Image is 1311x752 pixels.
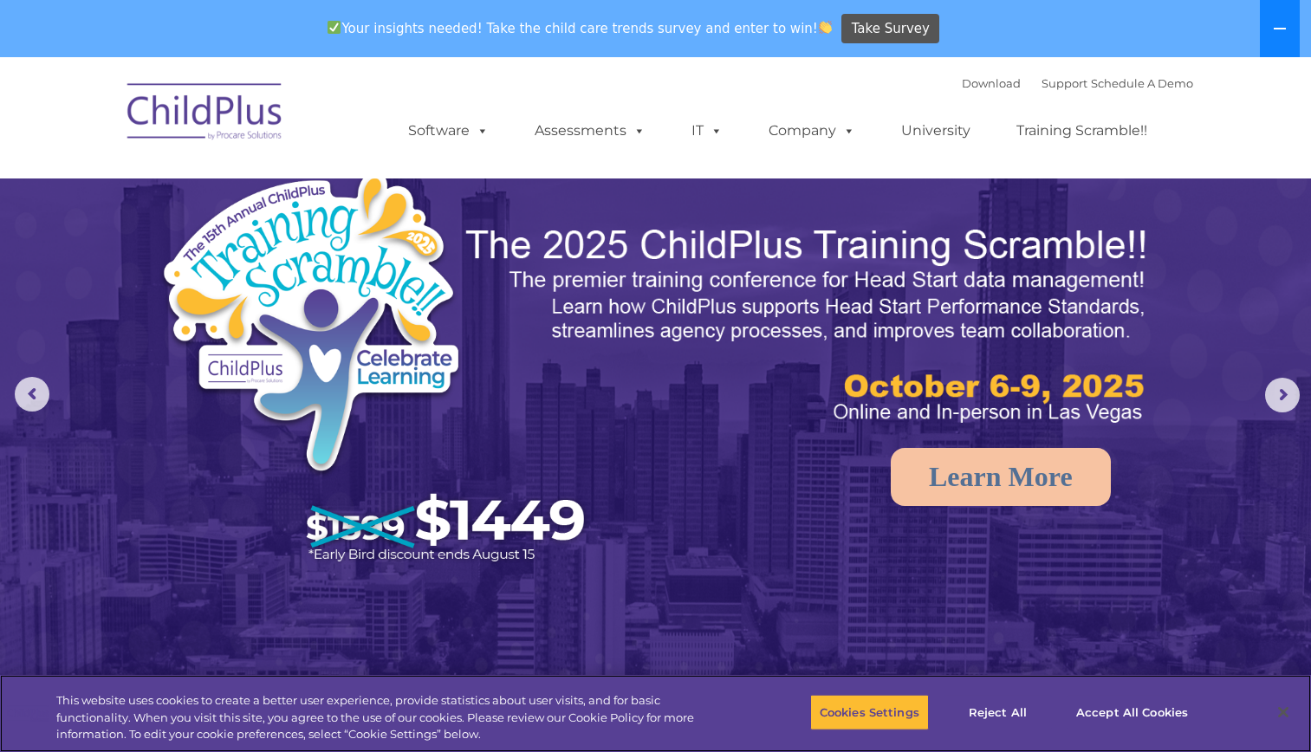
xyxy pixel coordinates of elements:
[391,113,506,148] a: Software
[819,21,832,34] img: 👏
[1042,76,1087,90] a: Support
[321,11,840,45] span: Your insights needed! Take the child care trends survey and enter to win!
[119,71,292,158] img: ChildPlus by Procare Solutions
[517,113,663,148] a: Assessments
[751,113,873,148] a: Company
[1091,76,1193,90] a: Schedule A Demo
[962,76,1021,90] a: Download
[884,113,988,148] a: University
[962,76,1193,90] font: |
[841,14,939,44] a: Take Survey
[1067,694,1197,730] button: Accept All Cookies
[328,21,341,34] img: ✅
[852,14,930,44] span: Take Survey
[1264,693,1302,731] button: Close
[891,448,1111,506] a: Learn More
[944,694,1052,730] button: Reject All
[674,113,740,148] a: IT
[810,694,929,730] button: Cookies Settings
[999,113,1165,148] a: Training Scramble!!
[56,692,721,743] div: This website uses cookies to create a better user experience, provide statistics about user visit...
[241,114,294,127] span: Last name
[241,185,315,198] span: Phone number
